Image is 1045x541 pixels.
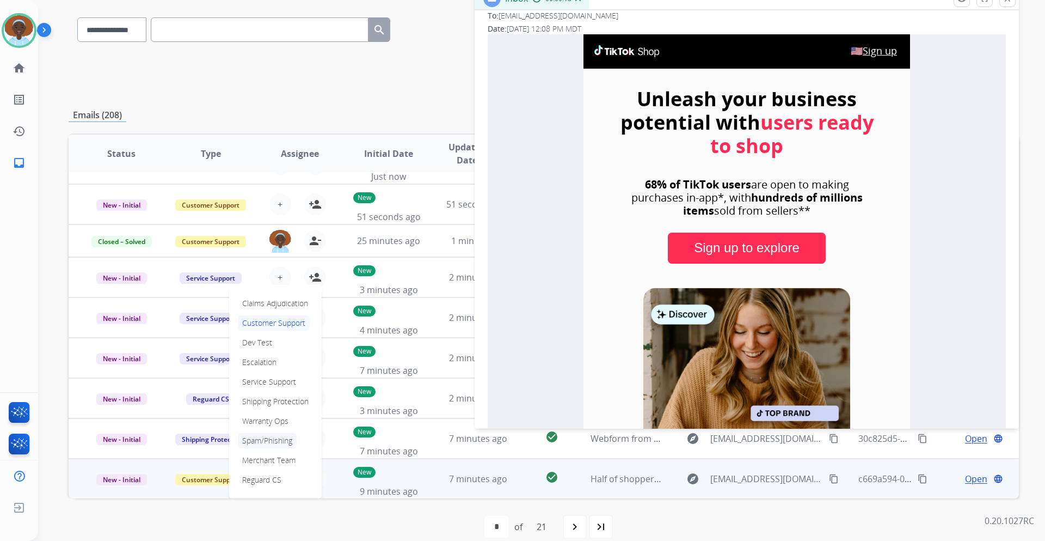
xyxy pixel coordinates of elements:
span: 3 minutes ago [360,405,418,417]
span: 7 minutes ago [449,473,507,485]
span: Just now [371,171,406,183]
b: hundreds of millions items [683,190,863,218]
div: To: [488,10,1006,21]
div: 21 [528,516,555,538]
mat-icon: home [13,62,26,75]
span: Service Support [180,313,242,324]
span: [EMAIL_ADDRESS][DOMAIN_NAME] [710,472,822,485]
div: Date: [488,23,1006,34]
mat-icon: person_add [309,271,322,284]
span: Reguard CS [186,393,236,405]
span: New - Initial [96,313,147,324]
span: Customer Support [175,199,246,211]
span: 2 minutes ago [449,312,507,324]
p: Service Support [238,374,300,390]
mat-icon: search [373,23,386,37]
mat-icon: check_circle [545,430,558,443]
p: New [353,427,376,437]
span: [EMAIL_ADDRESS][DOMAIN_NAME] [710,432,822,445]
button: + [269,193,291,215]
span: Initial Date [364,147,413,160]
mat-icon: language [993,474,1003,484]
mat-icon: history [13,125,26,138]
span: 51 seconds ago [357,211,421,223]
span: + [278,271,282,284]
span: 2 minutes ago [449,271,507,283]
span: Customer Support [175,474,246,485]
button: + [269,266,291,288]
a: Sign up to explore [668,233,825,264]
span: Assignee [281,147,319,160]
span: [DATE] 12:08 PM MDT [507,23,581,34]
span: c669a594-0556-4dba-8188-b34a40c8b870 [858,473,1027,485]
mat-icon: content_copy [829,434,839,443]
span: 7 minutes ago [449,433,507,445]
p: Reguard CS [238,472,286,488]
font: users ready to shop [710,109,874,159]
p: Escalation [238,355,281,370]
span: New - Initial [96,434,147,445]
span: 2 minutes ago [449,392,507,404]
p: New [353,346,376,357]
span: Closed – Solved [91,236,152,247]
span: New - Initial [96,199,147,211]
p: New [353,386,376,397]
a: Sign up [863,44,897,57]
p: New [353,265,376,276]
span: Service Support [180,272,242,284]
span: 7 minutes ago [360,445,418,457]
span: [EMAIL_ADDRESS][DOMAIN_NAME] [499,10,618,21]
b: 68% of TikTok users [645,177,751,192]
mat-icon: person_add [309,198,322,211]
mat-icon: navigate_next [568,520,581,533]
span: New - Initial [96,474,147,485]
mat-icon: check_circle [545,471,558,484]
span: Half of shoppers research on TikTok first—reach them before they go elsewhere. [591,473,921,485]
mat-icon: language [993,434,1003,443]
span: Type [201,147,221,160]
span: 51 seconds ago [446,198,510,210]
span: Shipping Protection [175,434,250,445]
div: are open to making purchases in-app*, with sold from sellers** [618,178,875,217]
span: Open [965,472,987,485]
p: Dev Test [238,335,276,350]
p: Spam/Phishing [238,433,297,448]
span: 3 minutes ago [360,284,418,296]
span: New - Initial [96,393,147,405]
p: 0.20.1027RC [985,514,1034,527]
span: 4 minutes ago [360,324,418,336]
span: 9 minutes ago [360,485,418,497]
p: New [353,306,376,317]
mat-icon: last_page [594,520,607,533]
img: e1525fd140de4a1c8f6478d6cd6e0ceb~tplv-aphluv4xwc-origin-image.image [643,288,850,492]
mat-icon: list_alt [13,93,26,106]
span: 25 minutes ago [357,235,420,247]
span: Status [107,147,136,160]
div: of [514,520,522,533]
b: Unleash your business potential with [620,86,874,159]
span: New - Initial [96,353,147,364]
span: Open [965,432,987,445]
mat-icon: explore [686,432,699,445]
mat-icon: person_remove [309,234,322,247]
img: 066d200163bb45b4b9385e00cd4cb528~tplv-aphluv4xwc-origin-image.image [594,45,660,57]
span: 30c825d5-1153-4c35-8061-af95079224d1 [858,433,1024,445]
span: Updated Date [442,141,492,167]
mat-icon: content_copy [918,474,927,484]
p: New [353,467,376,478]
span: + [278,198,282,211]
div: 🇺🇸 [747,45,897,58]
mat-icon: explore [686,472,699,485]
img: avatar [4,15,34,46]
mat-icon: content_copy [918,434,927,443]
mat-icon: inbox [13,156,26,169]
span: 7 minutes ago [360,364,418,376]
span: 1 minute ago [451,235,505,247]
p: Shipping Protection [238,394,313,409]
span: Customer Support [175,236,246,247]
p: Claims Adjudication [238,296,312,311]
span: New - Initial [96,272,147,284]
img: agent-avatar [269,230,291,253]
p: Merchant Team [238,453,300,468]
span: Service Support [180,353,242,364]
